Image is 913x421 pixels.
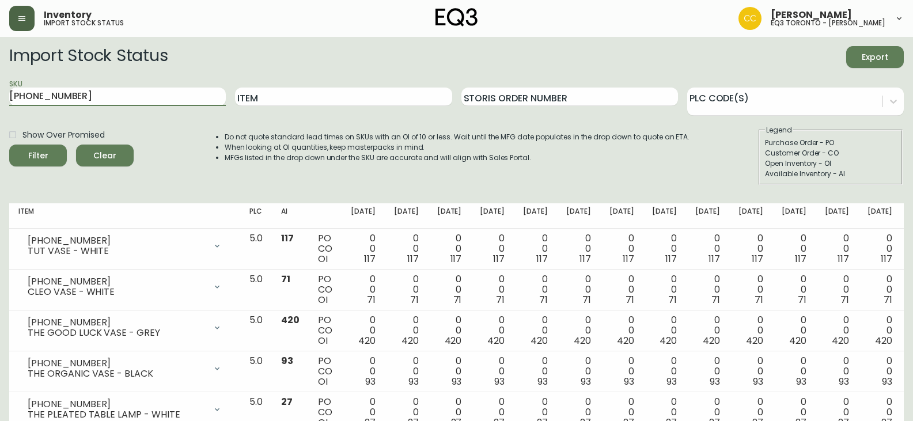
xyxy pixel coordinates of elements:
div: 0 0 [437,315,462,346]
div: 0 0 [523,315,548,346]
div: THE PLEATED TABLE LAMP - WHITE [28,409,206,420]
div: [PHONE_NUMBER] [28,358,206,369]
div: 0 0 [695,315,720,346]
span: Inventory [44,10,92,20]
div: 0 0 [695,356,720,387]
div: 0 0 [867,315,892,346]
h5: import stock status [44,20,124,26]
th: [DATE] [471,203,514,229]
th: [DATE] [816,203,859,229]
div: PO CO [318,356,332,387]
span: 420 [281,313,300,327]
span: 71 [367,293,376,306]
div: 0 0 [867,274,892,305]
span: 71 [884,293,892,306]
img: ec7176bad513007d25397993f68ebbfb [738,7,762,30]
span: 117 [579,252,591,266]
th: [DATE] [643,203,686,229]
div: THE GOOD LUCK VASE - GREY [28,328,206,338]
div: 0 0 [523,274,548,305]
div: 0 0 [394,233,419,264]
span: 93 [753,375,763,388]
div: PO CO [318,274,332,305]
span: 420 [789,334,806,347]
div: 0 0 [825,274,850,305]
div: [PHONE_NUMBER]TUT VASE - WHITE [18,233,231,259]
td: 5.0 [240,270,272,310]
span: 420 [832,334,849,347]
div: 0 0 [394,315,419,346]
div: 0 0 [480,356,505,387]
span: 71 [582,293,591,306]
span: 93 [408,375,419,388]
th: [DATE] [729,203,772,229]
td: 5.0 [240,229,272,270]
div: 0 0 [523,356,548,387]
div: 0 0 [437,233,462,264]
div: 0 0 [523,233,548,264]
div: PO CO [318,233,332,264]
span: Export [855,50,895,65]
div: 0 0 [825,315,850,346]
legend: Legend [765,125,793,135]
span: Clear [85,149,124,163]
span: 71 [626,293,634,306]
div: 0 0 [738,315,763,346]
div: 0 0 [782,356,806,387]
div: 0 0 [437,356,462,387]
span: 420 [445,334,462,347]
div: 0 0 [351,274,376,305]
div: 0 0 [825,233,850,264]
div: 0 0 [480,233,505,264]
span: 420 [574,334,591,347]
div: 0 0 [738,356,763,387]
span: 71 [410,293,419,306]
div: Purchase Order - PO [765,138,896,148]
span: 93 [624,375,634,388]
span: 71 [281,272,290,286]
div: 0 0 [566,274,591,305]
span: 71 [755,293,763,306]
div: 0 0 [566,233,591,264]
span: 117 [450,252,462,266]
div: 0 0 [782,274,806,305]
span: 117 [493,252,505,266]
span: OI [318,252,328,266]
div: 0 0 [351,233,376,264]
div: 0 0 [652,233,677,264]
span: 117 [752,252,763,266]
span: 93 [581,375,591,388]
span: 27 [281,395,293,408]
span: 117 [881,252,892,266]
span: 71 [798,293,806,306]
span: 93 [710,375,720,388]
span: 420 [746,334,763,347]
div: 0 0 [695,274,720,305]
div: 0 0 [566,356,591,387]
td: 5.0 [240,310,272,351]
span: 93 [365,375,376,388]
span: 117 [665,252,677,266]
div: 0 0 [782,233,806,264]
div: 0 0 [695,233,720,264]
div: 0 0 [609,274,634,305]
span: 420 [660,334,677,347]
button: Clear [76,145,134,166]
span: 117 [795,252,806,266]
div: 0 0 [480,315,505,346]
th: PLC [240,203,272,229]
th: AI [272,203,309,229]
th: [DATE] [342,203,385,229]
div: [PHONE_NUMBER] [28,317,206,328]
span: OI [318,293,328,306]
div: [PHONE_NUMBER] [28,236,206,246]
span: Show Over Promised [22,129,105,141]
button: Export [846,46,904,68]
div: CLEO VASE - WHITE [28,287,206,297]
div: 0 0 [394,274,419,305]
div: Available Inventory - AI [765,169,896,179]
div: 0 0 [437,274,462,305]
div: [PHONE_NUMBER]CLEO VASE - WHITE [18,274,231,299]
h2: Import Stock Status [9,46,168,68]
div: THE ORGANIC VASE - BLACK [28,369,206,379]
